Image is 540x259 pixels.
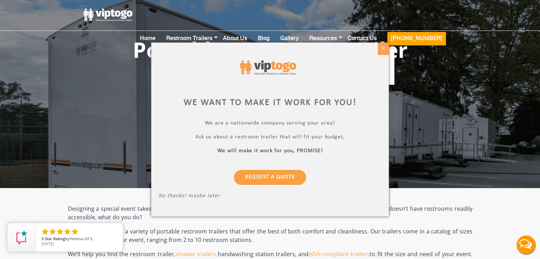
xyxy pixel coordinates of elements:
b: We will make it work for you, PROMISE! [217,148,323,154]
span: Yeshiva Of S. [70,236,93,241]
p: We are a nationwide company serving your area! [158,120,382,128]
button: Live Chat [512,231,540,259]
li:  [63,227,72,236]
a: Request a Quote [234,170,306,185]
p: Ask us about a restroom trailer that will fit your budget, [158,134,382,142]
span: by [42,237,117,242]
img: Review Rating [15,230,29,244]
span: [DATE] [42,241,54,246]
li:  [41,227,49,236]
div: X [378,43,389,55]
span: Star Rating [45,236,65,241]
li:  [71,227,79,236]
li:  [48,227,57,236]
p: No thanks! maybe later [158,193,382,201]
img: viptogo logo [240,60,296,75]
li:  [56,227,64,236]
span: 5 [42,236,44,241]
div: We want to make it work for you! [158,96,382,109]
